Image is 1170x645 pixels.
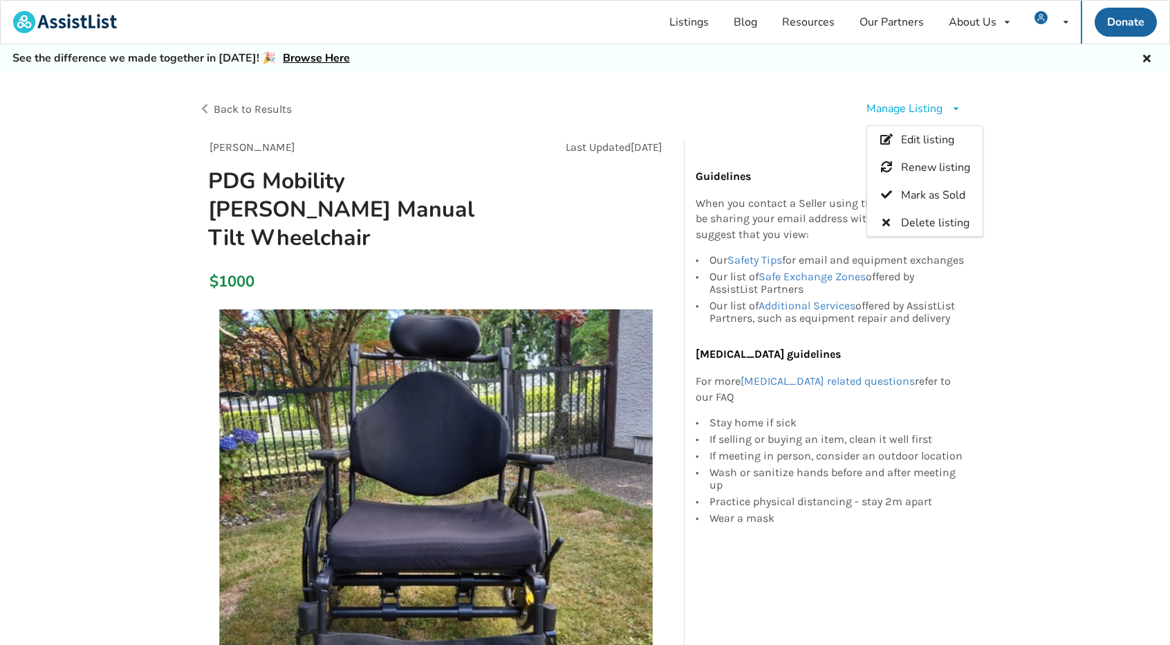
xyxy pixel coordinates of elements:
p: For more refer to our FAQ [696,374,965,406]
a: Listings [657,1,721,44]
a: Browse Here [283,51,350,66]
a: [MEDICAL_DATA] related questions [741,374,915,388]
img: assistlist-logo [13,11,117,33]
b: [MEDICAL_DATA] guidelines [696,347,841,361]
div: If meeting in person, consider an outdoor location [709,448,965,464]
a: Safe Exchange Zones [759,270,866,283]
a: Safety Tips [727,253,782,266]
a: Blog [721,1,770,44]
span: [PERSON_NAME] [210,140,295,154]
span: Mark as Sold [900,188,965,203]
div: Wash or sanitize hands before and after meeting up [709,464,965,493]
span: Back to Results [214,102,292,116]
p: When you contact a Seller using this form, you will be sharing your email address with them. We s... [696,196,965,244]
div: About Us [949,17,996,28]
span: Last Updated [566,140,631,154]
div: Our for email and equipment exchanges [709,254,965,269]
div: Stay home if sick [709,417,965,431]
h5: See the difference we made together in [DATE]! 🎉 [12,51,350,66]
a: Additional Services [759,299,855,312]
div: $1000 [210,272,217,291]
div: Wear a mask [709,510,965,525]
div: Our list of offered by AssistList Partners [709,269,965,298]
div: Practice physical distancing - stay 2m apart [709,493,965,510]
b: Guidelines [696,170,751,183]
div: Our list of offered by AssistList Partners, such as equipment repair and delivery [709,298,965,325]
a: Resources [770,1,847,44]
img: user icon [1034,11,1048,24]
div: If selling or buying an item, clean it well first [709,431,965,448]
span: Edit listing [900,132,954,147]
h1: PDG Mobility [PERSON_NAME] Manual Tilt Wheelchair [197,167,524,252]
div: Manage Listing [866,101,943,117]
span: Renew listing [900,160,969,175]
a: Our Partners [847,1,936,44]
span: [DATE] [631,140,662,154]
a: Donate [1095,8,1157,37]
span: Delete listing [900,215,969,230]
